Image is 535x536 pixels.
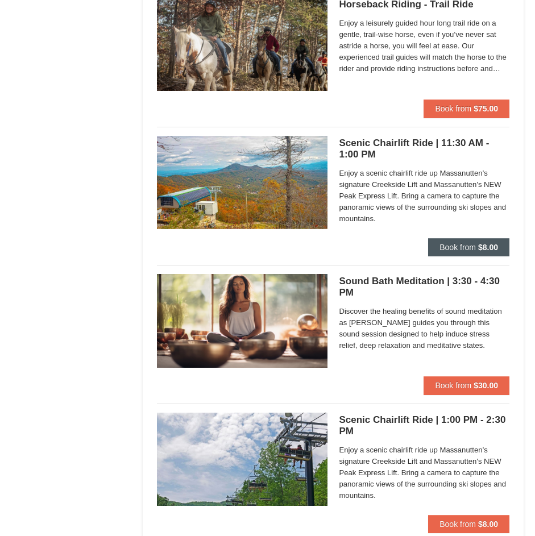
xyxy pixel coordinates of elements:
[339,168,509,225] span: Enjoy a scenic chairlift ride up Massanutten’s signature Creekside Lift and Massanutten's NEW Pea...
[157,274,327,367] img: 18871151-77-b4dd4412.jpg
[339,18,509,74] span: Enjoy a leisurely guided hour long trail ride on a gentle, trail-wise horse, even if you’ve never...
[157,136,327,229] img: 24896431-13-a88f1aaf.jpg
[474,104,498,113] strong: $75.00
[339,444,509,501] span: Enjoy a scenic chairlift ride up Massanutten’s signature Creekside Lift and Massanutten's NEW Pea...
[435,381,471,390] span: Book from
[157,413,327,506] img: 24896431-9-664d1467.jpg
[339,276,509,298] h5: Sound Bath Meditation | 3:30 - 4:30 PM
[424,376,509,394] button: Book from $30.00
[435,104,471,113] span: Book from
[339,138,509,160] h5: Scenic Chairlift Ride | 11:30 AM - 1:00 PM
[439,243,476,252] span: Book from
[424,99,509,118] button: Book from $75.00
[428,515,509,533] button: Book from $8.00
[478,243,498,252] strong: $8.00
[439,520,476,529] span: Book from
[339,414,509,437] h5: Scenic Chairlift Ride | 1:00 PM - 2:30 PM
[339,306,509,351] span: Discover the healing benefits of sound meditation as [PERSON_NAME] guides you through this sound ...
[474,381,498,390] strong: $30.00
[478,520,498,529] strong: $8.00
[428,238,509,256] button: Book from $8.00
